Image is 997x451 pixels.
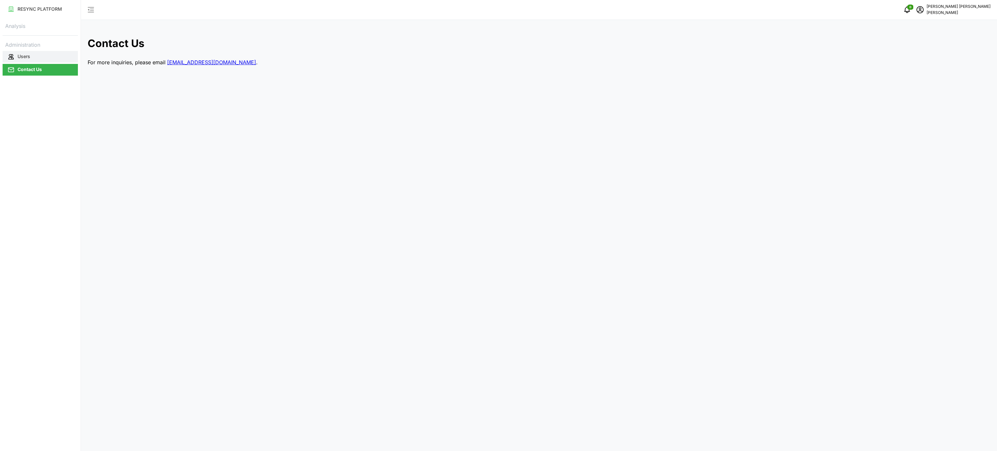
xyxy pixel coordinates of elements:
span: 0 [909,5,911,9]
p: RESYNC PLATFORM [18,6,62,12]
a: RESYNC PLATFORM [3,3,78,16]
a: Users [3,50,78,63]
p: Contact Us [18,66,42,73]
p: Administration [3,40,78,49]
p: [PERSON_NAME] [PERSON_NAME] [927,4,991,10]
button: Users [3,51,78,63]
p: Users [18,53,30,60]
a: Contact Us [3,63,78,76]
button: notifications [901,3,914,16]
h1: Contact Us [88,35,991,52]
p: For more inquiries, please email . [88,58,991,67]
p: Analysis [3,21,78,30]
button: Contact Us [3,64,78,76]
button: schedule [914,3,927,16]
a: [EMAIL_ADDRESS][DOMAIN_NAME] [167,59,256,66]
p: [PERSON_NAME] [927,10,991,16]
button: RESYNC PLATFORM [3,3,78,15]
